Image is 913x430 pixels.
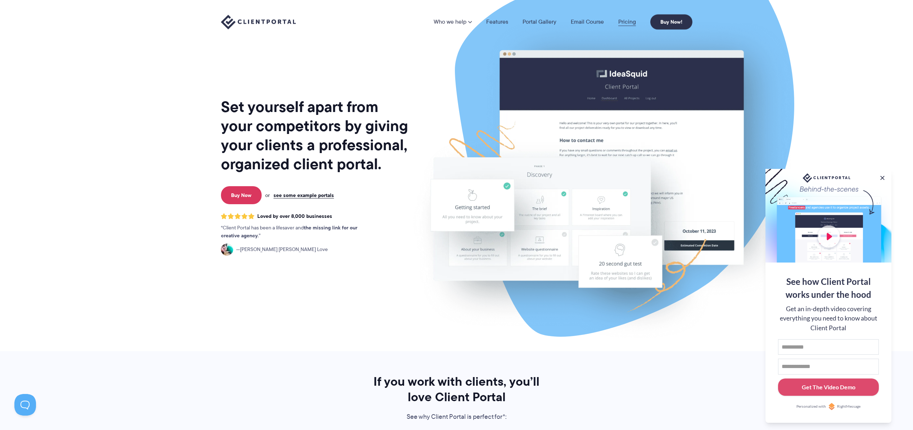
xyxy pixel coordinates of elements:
iframe: Toggle Customer Support [14,394,36,416]
a: Buy Now! [650,14,692,30]
a: Personalized withRightMessage [778,403,879,410]
span: [PERSON_NAME] [PERSON_NAME] Love [236,246,328,254]
a: Who we help [434,19,472,25]
span: RightMessage [837,404,860,409]
a: Pricing [618,19,636,25]
h1: Set yourself apart from your competitors by giving your clients a professional, organized client ... [221,97,410,174]
a: Features [486,19,508,25]
strong: the missing link for our creative agency [221,224,357,239]
h2: If you work with clients, you’ll love Client Portal [364,374,550,405]
span: Personalized with [796,404,826,409]
img: Personalized with RightMessage [828,403,835,410]
div: Get an in-depth video covering everything you need to know about Client Portal [778,304,879,333]
button: Get The Video Demo [778,379,879,396]
p: Client Portal has been a lifesaver and . [221,224,372,240]
a: Portal Gallery [523,19,556,25]
span: Loved by over 8,000 businesses [257,213,332,219]
a: Buy Now [221,186,262,204]
span: or [265,192,270,198]
a: Email Course [571,19,604,25]
div: See how Client Portal works under the hood [778,275,879,301]
div: Get The Video Demo [802,383,855,391]
p: See why Client Portal is perfect for*: [364,412,550,422]
a: see some example portals [274,192,334,198]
